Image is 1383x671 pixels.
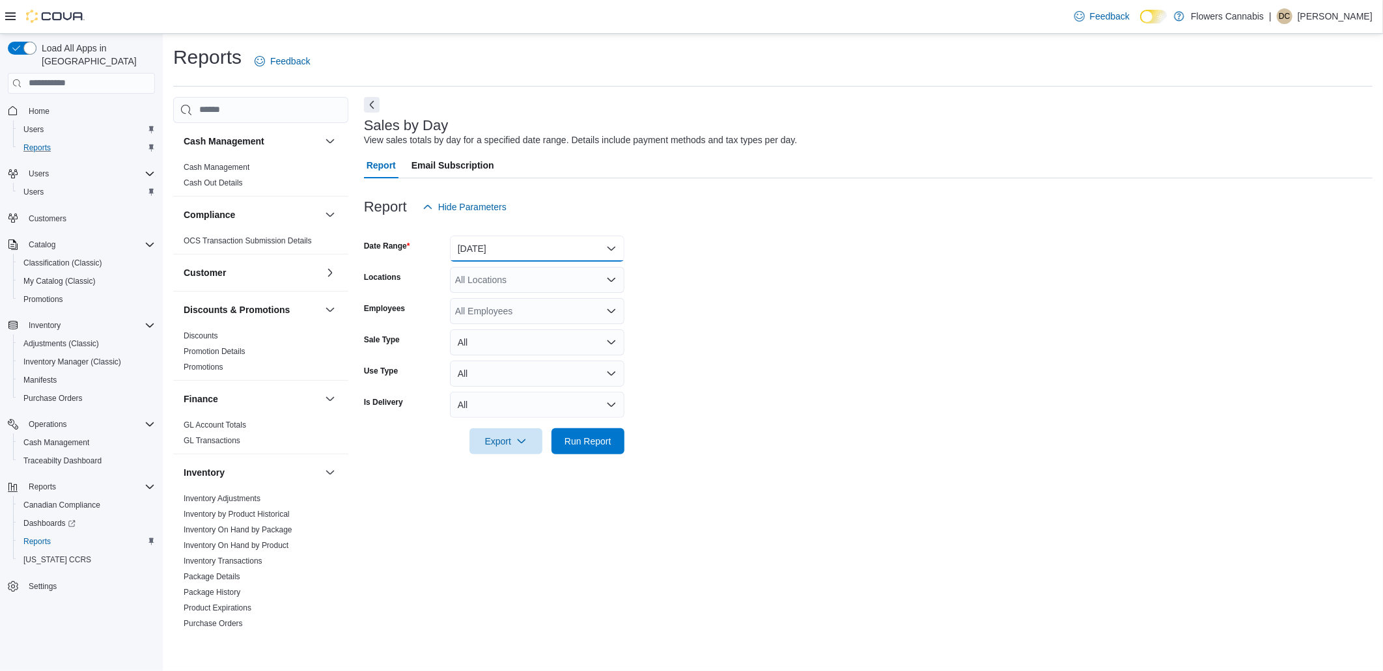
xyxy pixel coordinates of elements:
span: Dashboards [18,515,155,531]
a: Purchase Orders [184,619,243,628]
span: Users [23,124,44,135]
span: Home [29,106,49,116]
span: Reports [18,140,155,156]
a: Reports [18,140,56,156]
a: [US_STATE] CCRS [18,552,96,568]
a: My Catalog (Classic) [18,273,101,289]
label: Use Type [364,366,398,376]
span: Purchase Orders [18,390,155,406]
div: Cash Management [173,159,348,196]
span: Customers [29,213,66,224]
button: Manifests [13,371,160,389]
a: Package Details [184,572,240,581]
button: Home [3,102,160,120]
a: Cash Management [18,435,94,450]
span: Reports [29,482,56,492]
button: Open list of options [606,306,617,316]
button: Canadian Compliance [13,496,160,514]
button: Catalog [23,237,61,253]
span: Purchase Orders [23,393,83,404]
a: Discounts [184,331,218,340]
div: Finance [173,417,348,454]
button: Compliance [184,208,320,221]
a: Feedback [249,48,315,74]
div: View sales totals by day for a specified date range. Details include payment methods and tax type... [364,133,798,147]
button: Cash Management [13,433,160,452]
h3: Sales by Day [364,118,449,133]
img: Cova [26,10,85,23]
p: | [1269,8,1272,24]
span: Catalog [29,240,55,250]
span: Settings [29,581,57,592]
span: Operations [23,417,155,432]
span: Promotion Details [184,346,245,357]
span: Settings [23,578,155,594]
span: Cash Management [184,162,249,172]
span: Catalog [23,237,155,253]
button: Next [364,97,380,113]
a: Inventory by Product Historical [184,510,290,519]
a: Dashboards [18,515,81,531]
a: Canadian Compliance [18,497,105,513]
span: Promotions [184,362,223,372]
span: Canadian Compliance [18,497,155,513]
button: Reports [3,478,160,496]
span: Manifests [23,375,57,385]
span: Inventory Adjustments [184,493,260,504]
button: Open list of options [606,275,617,285]
a: Package History [184,588,240,597]
a: Inventory On Hand by Package [184,525,292,534]
button: Users [13,183,160,201]
a: GL Transactions [184,436,240,445]
a: Promotion Details [184,347,245,356]
button: Reports [13,532,160,551]
button: Operations [3,415,160,433]
a: Product Expirations [184,603,251,612]
button: Promotions [13,290,160,308]
span: Feedback [270,55,310,68]
span: Users [18,122,155,137]
span: My Catalog (Classic) [18,273,155,289]
span: Canadian Compliance [23,500,100,510]
button: All [450,392,624,418]
span: Purchase Orders [184,618,243,629]
input: Dark Mode [1140,10,1167,23]
span: Classification (Classic) [18,255,155,271]
span: OCS Transaction Submission Details [184,236,312,246]
button: My Catalog (Classic) [13,272,160,290]
button: Users [3,165,160,183]
span: Traceabilty Dashboard [18,453,155,469]
span: Users [23,187,44,197]
span: Cash Out Details [184,178,243,188]
span: Cash Management [23,437,89,448]
span: Dark Mode [1140,23,1141,24]
span: Dashboards [23,518,76,528]
span: Users [29,169,49,179]
a: Inventory Adjustments [184,494,260,503]
a: Cash Management [184,163,249,172]
button: All [450,361,624,387]
label: Date Range [364,241,410,251]
div: Inventory [173,491,348,668]
a: Adjustments (Classic) [18,336,104,351]
a: GL Account Totals [184,420,246,430]
button: Discounts & Promotions [322,302,338,318]
a: Traceabilty Dashboard [18,453,107,469]
span: Inventory [23,318,155,333]
span: Users [23,166,155,182]
a: Manifests [18,372,62,388]
button: Reports [13,139,160,157]
span: GL Account Totals [184,420,246,430]
a: Home [23,103,55,119]
a: Promotions [18,292,68,307]
span: Reports [23,479,155,495]
label: Employees [364,303,405,314]
label: Sale Type [364,335,400,345]
button: Inventory [23,318,66,333]
p: Flowers Cannabis [1191,8,1264,24]
button: Inventory [3,316,160,335]
span: Classification (Classic) [23,258,102,268]
button: Compliance [322,207,338,223]
span: Promotions [18,292,155,307]
button: Operations [23,417,72,432]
